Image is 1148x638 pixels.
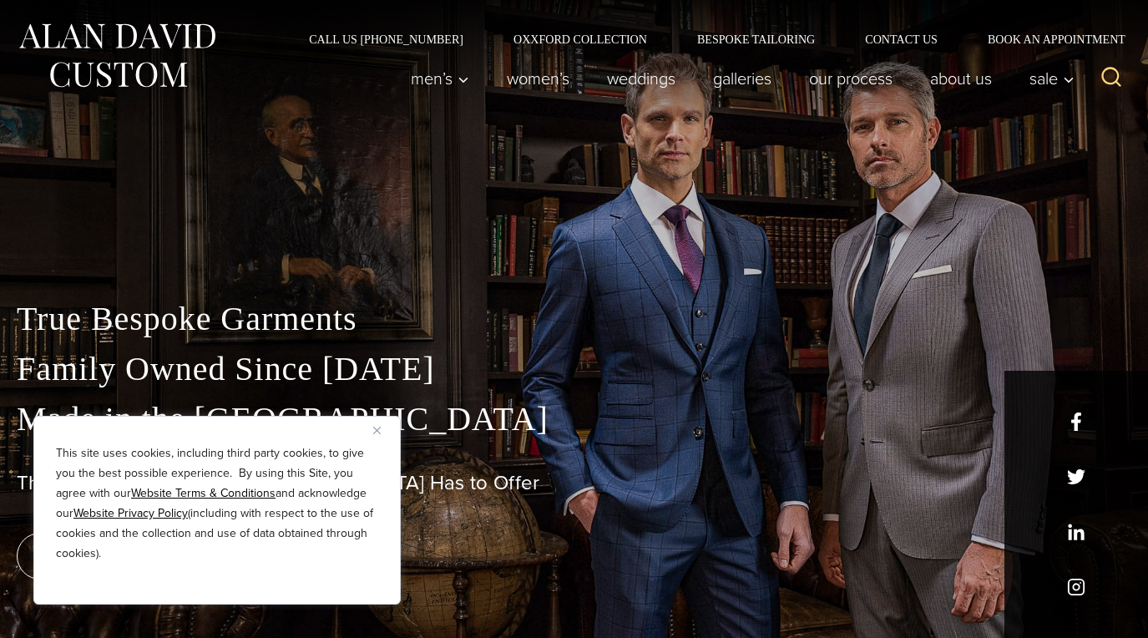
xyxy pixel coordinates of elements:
[488,33,672,45] a: Oxxford Collection
[17,533,250,580] a: book an appointment
[56,443,378,564] p: This site uses cookies, including third party cookies, to give you the best possible experience. ...
[840,33,963,45] a: Contact Us
[73,504,188,522] a: Website Privacy Policy
[963,33,1131,45] a: Book an Appointment
[1029,70,1075,87] span: Sale
[131,484,276,502] a: Website Terms & Conditions
[392,62,1084,95] nav: Primary Navigation
[1091,58,1131,99] button: View Search Form
[373,420,393,440] button: Close
[912,62,1011,95] a: About Us
[284,33,1131,45] nav: Secondary Navigation
[373,427,381,434] img: Close
[695,62,791,95] a: Galleries
[284,33,488,45] a: Call Us [PHONE_NUMBER]
[589,62,695,95] a: weddings
[672,33,840,45] a: Bespoke Tailoring
[488,62,589,95] a: Women’s
[17,18,217,93] img: Alan David Custom
[17,471,1131,495] h1: The Best Custom Suits [GEOGRAPHIC_DATA] Has to Offer
[791,62,912,95] a: Our Process
[411,70,469,87] span: Men’s
[17,294,1131,444] p: True Bespoke Garments Family Owned Since [DATE] Made in the [GEOGRAPHIC_DATA]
